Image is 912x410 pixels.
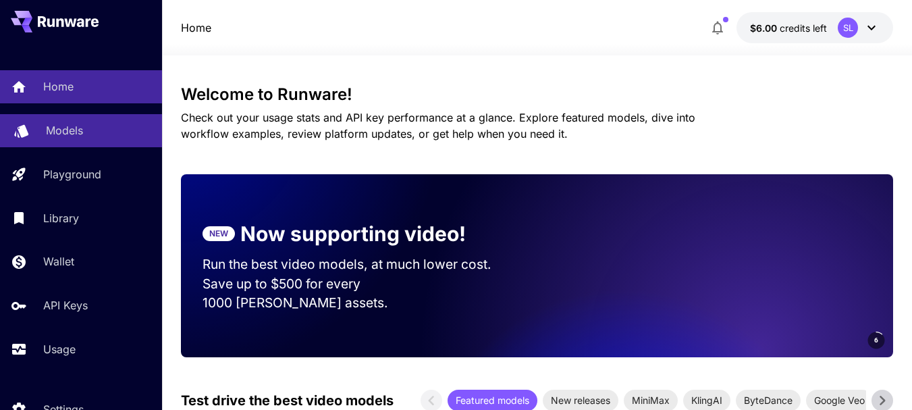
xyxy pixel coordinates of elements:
[43,210,79,226] p: Library
[194,151,256,160] p: Image Inference
[240,219,466,249] p: Now supporting video!
[43,341,76,357] p: Usage
[806,393,873,407] span: Google Veo
[203,274,516,313] p: Save up to $500 for every 1000 [PERSON_NAME] assets.
[194,249,281,258] p: ControlNet Preprocess
[624,393,678,407] span: MiniMax
[736,12,893,43] button: $5.99727SL
[181,20,211,36] a: Home
[448,393,537,407] span: Featured models
[750,21,827,35] div: $5.99727
[780,22,827,34] span: credits left
[181,20,211,36] nav: breadcrumb
[874,335,878,345] span: 6
[43,166,101,182] p: Playground
[46,122,83,138] p: Models
[194,200,276,209] p: Background Removal
[181,111,695,140] span: Check out your usage stats and API key performance at a glance. Explore featured models, dive int...
[838,18,858,38] div: SL
[736,393,801,407] span: ByteDance
[750,22,780,34] span: $6.00
[43,253,74,270] p: Wallet
[203,255,516,274] p: Run the best video models, at much lower cost.
[543,393,618,407] span: New releases
[194,224,251,234] p: Image Upscale
[43,297,88,313] p: API Keys
[683,393,730,407] span: KlingAI
[194,274,240,283] p: PhotoMaker
[181,85,893,104] h3: Welcome to Runware!
[43,78,74,95] p: Home
[194,175,254,184] p: Video Inference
